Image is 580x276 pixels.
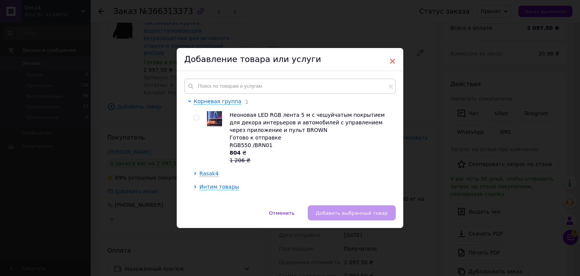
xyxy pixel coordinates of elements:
span: × [389,55,396,68]
img: Неоновая LED RGB лента 5 м с чешуйчатым покрытием для декора интерьеров и автомобилей с управлени... [207,111,222,126]
input: Поиск по товарам и услугам [184,79,396,94]
span: 1 206 ₴ [230,157,250,163]
span: Интим товары [199,184,239,190]
div: Готово к отправке [230,134,392,141]
span: Rasak4 [199,171,219,177]
span: Отменить [269,210,295,216]
span: Товары для Дома, Сада, Кухни [199,197,285,203]
span: 1 [241,99,248,105]
button: Отменить [261,205,302,220]
div: Добавление товара или услуги [177,48,403,71]
span: RGB550 /BRN01 [230,142,273,148]
div: ₴ [230,149,392,164]
span: 2 [285,197,293,203]
span: Неоновая LED RGB лента 5 м с чешуйчатым покрытием для декора интерьеров и автомобилей с управлени... [230,112,385,133]
b: 804 [230,150,241,156]
span: Корневая группа [194,98,241,104]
